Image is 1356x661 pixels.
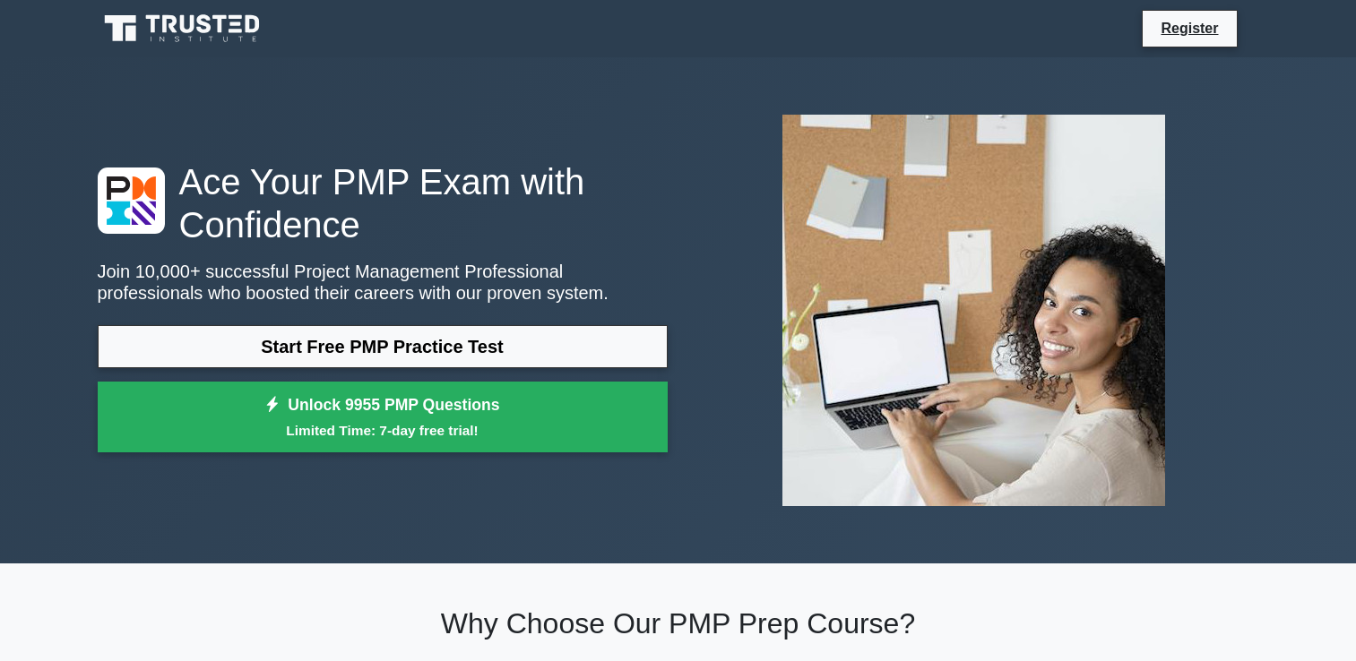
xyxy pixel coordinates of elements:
[98,606,1259,640] h2: Why Choose Our PMP Prep Course?
[98,261,668,304] p: Join 10,000+ successful Project Management Professional professionals who boosted their careers w...
[98,160,668,246] h1: Ace Your PMP Exam with Confidence
[98,382,668,453] a: Unlock 9955 PMP QuestionsLimited Time: 7-day free trial!
[120,420,645,441] small: Limited Time: 7-day free trial!
[1150,17,1229,39] a: Register
[98,325,668,368] a: Start Free PMP Practice Test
